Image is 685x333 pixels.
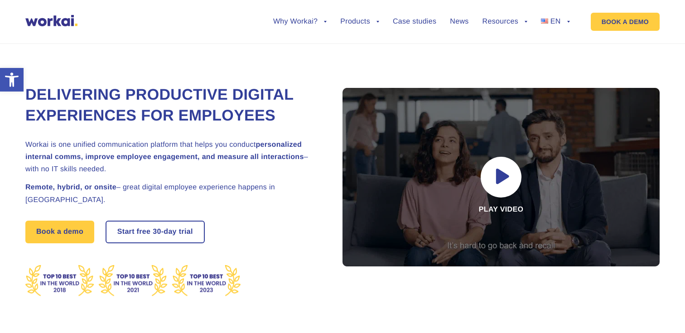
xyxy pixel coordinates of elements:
h2: Workai is one unified communication platform that helps you conduct – with no IT skills needed. [25,139,320,176]
a: Products [340,18,379,25]
a: Case studies [393,18,436,25]
h1: Delivering Productive Digital Experiences for Employees [25,85,320,126]
a: BOOK A DEMO [591,13,660,31]
div: Play video [342,88,660,266]
a: News [450,18,468,25]
h2: – great digital employee experience happens in [GEOGRAPHIC_DATA]. [25,181,320,206]
i: 30-day [153,228,177,236]
a: Book a demo [25,221,94,243]
span: EN [550,18,561,25]
a: Start free30-daytrial [106,222,204,242]
a: Resources [482,18,527,25]
strong: Remote, hybrid, or onsite [25,183,116,191]
a: Why Workai? [273,18,327,25]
